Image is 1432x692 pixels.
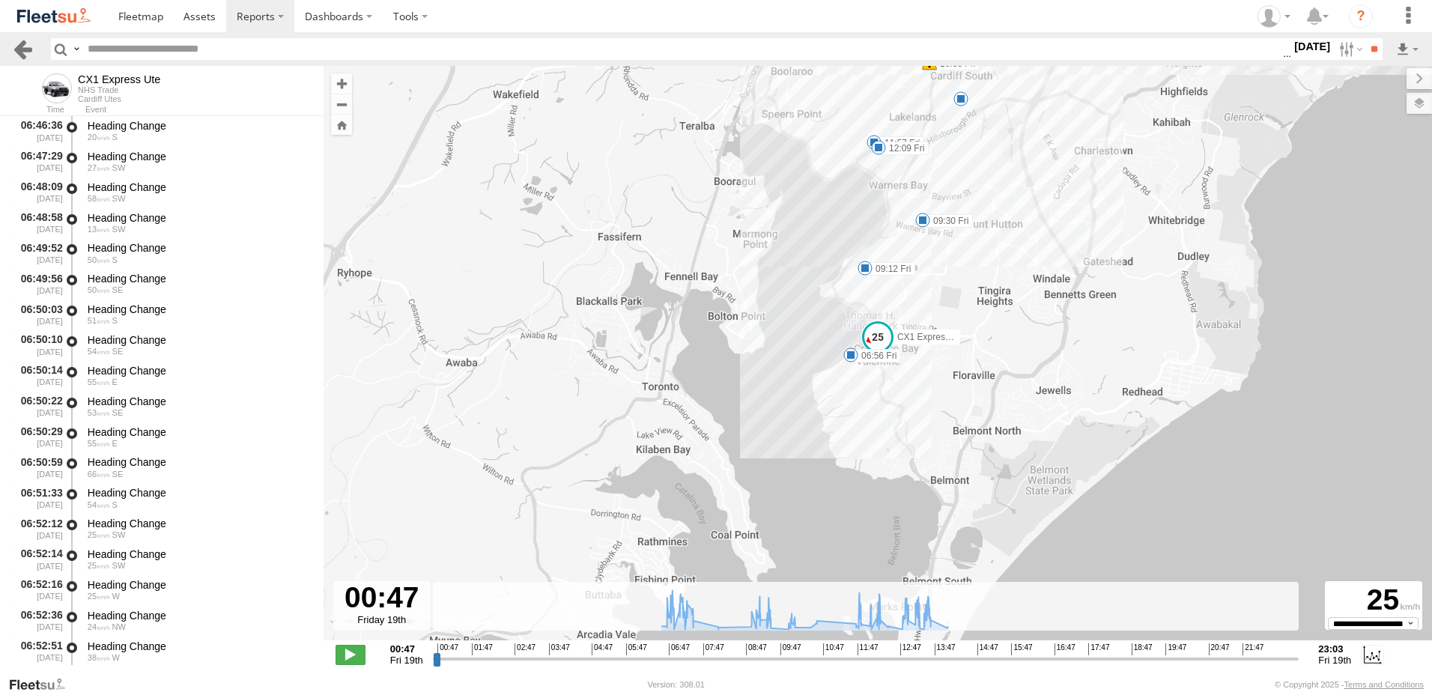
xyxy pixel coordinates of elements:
label: 11:57 Fri [874,136,924,150]
div: Heading Change [88,517,309,530]
span: 20 [88,133,110,142]
span: 18:47 [1132,643,1153,655]
label: Search Query [70,38,82,60]
span: 04:47 [592,643,613,655]
div: 06:52:36 [DATE] [12,607,64,634]
span: Fri 19th Sep 2025 [1318,655,1351,666]
span: 25 [88,530,110,539]
span: 21:47 [1243,643,1263,655]
div: Heading Change [88,211,309,225]
div: Heading Change [88,609,309,622]
div: Heading Change [88,395,309,408]
span: 08:47 [746,643,767,655]
div: 06:50:59 [DATE] [12,454,64,482]
div: Version: 308.01 [648,680,705,689]
a: Terms and Conditions [1344,680,1424,689]
div: 06:46:36 [DATE] [12,117,64,145]
label: Play/Stop [336,645,365,664]
button: Zoom in [331,73,352,94]
div: Kelley Adamson [1252,5,1296,28]
a: Visit our Website [8,677,77,692]
span: Heading: 104 [112,377,118,386]
span: 15:47 [1011,643,1032,655]
label: Search Filter Options [1333,38,1365,60]
div: 06:51:33 [DATE] [12,485,64,512]
div: © Copyright 2025 - [1275,680,1424,689]
span: 50 [88,255,110,264]
div: Cardiff Utes [78,94,160,103]
div: 06:52:16 [DATE] [12,576,64,604]
div: Heading Change [88,640,309,653]
label: 09:12 Fri [865,262,915,276]
span: Heading: 217 [112,163,126,172]
div: Heading Change [88,241,309,255]
span: 16:47 [1055,643,1075,655]
label: Export results as... [1395,38,1420,60]
span: Heading: 208 [112,530,126,539]
span: Heading: 180 [112,255,118,264]
div: Heading Change [88,547,309,561]
label: 06:56 Fri [851,349,901,362]
div: Heading Change [88,486,309,500]
div: Time [12,106,64,114]
span: 03:47 [549,643,570,655]
span: 13:47 [935,643,956,655]
span: 54 [88,500,110,509]
div: 06:50:03 [DATE] [12,300,64,328]
strong: 00:47 [390,643,423,655]
span: 06:47 [669,643,690,655]
div: 06:50:22 [DATE] [12,392,64,420]
div: 06:50:14 [DATE] [12,362,64,389]
div: 10 [953,91,968,106]
span: Heading: 141 [112,347,124,356]
span: Heading: 178 [112,316,118,325]
div: Heading Change [88,119,309,133]
span: 13 [88,225,110,234]
div: Heading Change [88,180,309,194]
div: Heading Change [88,455,309,469]
span: 55 [88,377,110,386]
div: 06:52:12 [DATE] [12,515,64,542]
label: 09:30 Fri [923,214,973,228]
div: 06:49:56 [DATE] [12,270,64,298]
span: 58 [88,194,110,203]
span: 07:47 [703,643,724,655]
span: Heading: 107 [112,439,118,448]
span: 02:47 [515,643,536,655]
strong: 23:03 [1318,643,1351,655]
button: Zoom Home [331,115,352,135]
span: 05:47 [626,643,647,655]
span: Fri 19th Sep 2025 [390,655,423,666]
span: 24 [88,622,110,631]
span: 11:47 [858,643,879,655]
span: 19:47 [1165,643,1186,655]
div: Heading Change [88,303,309,316]
span: 54 [88,347,110,356]
span: Heading: 275 [112,592,120,601]
div: 06:52:51 [DATE] [12,637,64,665]
span: Heading: 147 [112,285,124,294]
span: 25 [88,561,110,570]
span: 12:47 [900,643,921,655]
div: 06:50:10 [DATE] [12,331,64,359]
label: 12:09 Fri [879,142,929,155]
div: CX1 Express Ute - View Asset History [78,73,160,85]
div: Event [85,106,324,114]
span: 51 [88,316,110,325]
span: 25 [88,592,110,601]
div: Heading Change [88,333,309,347]
div: 25 [1327,583,1420,617]
span: Heading: 170 [112,500,118,509]
span: 66 [88,470,110,479]
label: [DATE] [1291,38,1333,55]
div: Heading Change [88,364,309,377]
span: Heading: 214 [112,225,126,234]
div: Heading Change [88,425,309,439]
div: 06:50:29 [DATE] [12,423,64,451]
i: ? [1349,4,1373,28]
div: 06:48:09 [DATE] [12,178,64,206]
span: 10:47 [823,643,844,655]
div: Heading Change [88,272,309,285]
span: 09:47 [780,643,801,655]
div: 06:47:29 [DATE] [12,148,64,175]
